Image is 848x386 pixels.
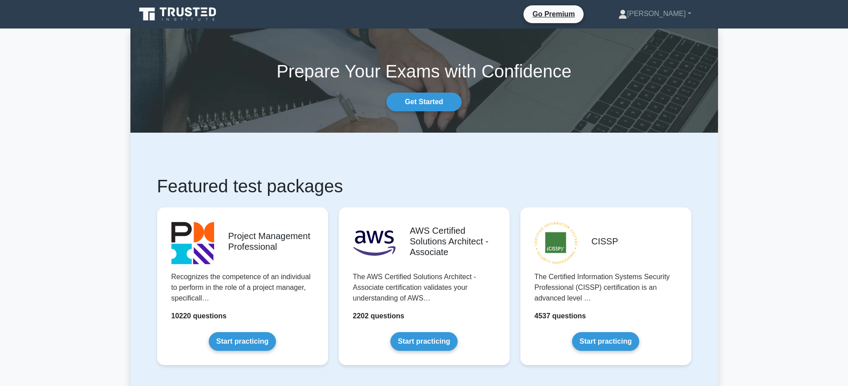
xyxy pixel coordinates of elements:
[390,332,458,351] a: Start practicing
[572,332,639,351] a: Start practicing
[130,61,718,82] h1: Prepare Your Exams with Confidence
[209,332,276,351] a: Start practicing
[386,93,461,111] a: Get Started
[157,175,691,197] h1: Featured test packages
[527,8,580,20] a: Go Premium
[597,5,713,23] a: [PERSON_NAME]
